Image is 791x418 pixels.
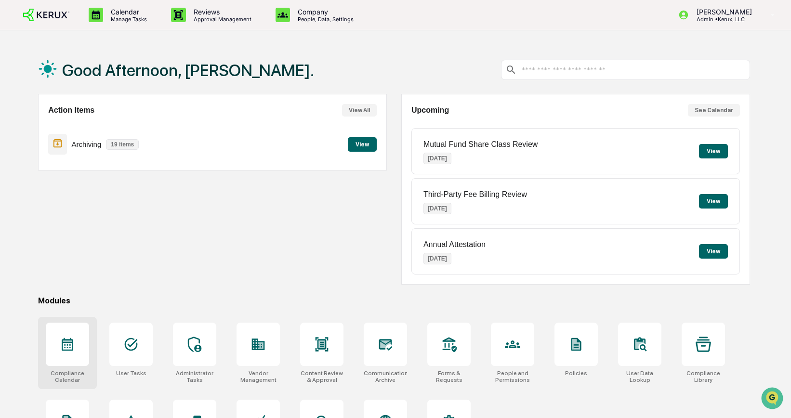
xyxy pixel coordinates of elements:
div: People and Permissions [491,370,534,383]
div: Administrator Tasks [173,370,216,383]
p: Approval Management [186,16,256,23]
div: Compliance Library [682,370,725,383]
p: 19 items [106,139,139,150]
p: Archiving [72,140,102,148]
p: People, Data, Settings [290,16,358,23]
a: Powered byPylon [68,163,117,170]
p: Reviews [186,8,256,16]
p: Manage Tasks [103,16,152,23]
button: View [699,144,728,158]
span: Preclearance [19,121,62,131]
div: Content Review & Approval [300,370,343,383]
p: Admin • Kerux, LLC [689,16,757,23]
p: [DATE] [423,253,451,264]
div: 🖐️ [10,122,17,130]
div: Compliance Calendar [46,370,89,383]
div: Forms & Requests [427,370,471,383]
h2: Action Items [48,106,94,115]
img: logo [23,9,69,22]
span: Attestations [79,121,119,131]
iframe: Open customer support [760,386,786,412]
button: See Calendar [688,104,740,117]
p: Company [290,8,358,16]
button: View [699,244,728,259]
a: 🔎Data Lookup [6,136,65,153]
div: 🔎 [10,141,17,148]
div: Start new chat [33,74,158,83]
button: View [699,194,728,209]
div: User Tasks [116,370,146,377]
h2: Upcoming [411,106,449,115]
p: Annual Attestation [423,240,486,249]
p: Calendar [103,8,152,16]
img: 1746055101610-c473b297-6a78-478c-a979-82029cc54cd1 [10,74,27,91]
p: Mutual Fund Share Class Review [423,140,538,149]
div: Vendor Management [237,370,280,383]
div: Modules [38,296,750,305]
div: We're available if you need us! [33,83,122,91]
p: [PERSON_NAME] [689,8,757,16]
p: [DATE] [423,153,451,164]
p: How can we help? [10,20,175,36]
button: Start new chat [164,77,175,88]
span: Pylon [96,163,117,170]
div: 🗄️ [70,122,78,130]
div: User Data Lookup [618,370,661,383]
a: 🗄️Attestations [66,118,123,135]
div: Policies [565,370,587,377]
span: Data Lookup [19,140,61,149]
a: 🖐️Preclearance [6,118,66,135]
h1: Good Afternoon, [PERSON_NAME]. [62,61,314,80]
p: Third-Party Fee Billing Review [423,190,527,199]
div: Communications Archive [364,370,407,383]
a: View [348,139,377,148]
button: View [348,137,377,152]
p: [DATE] [423,203,451,214]
button: View All [342,104,377,117]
